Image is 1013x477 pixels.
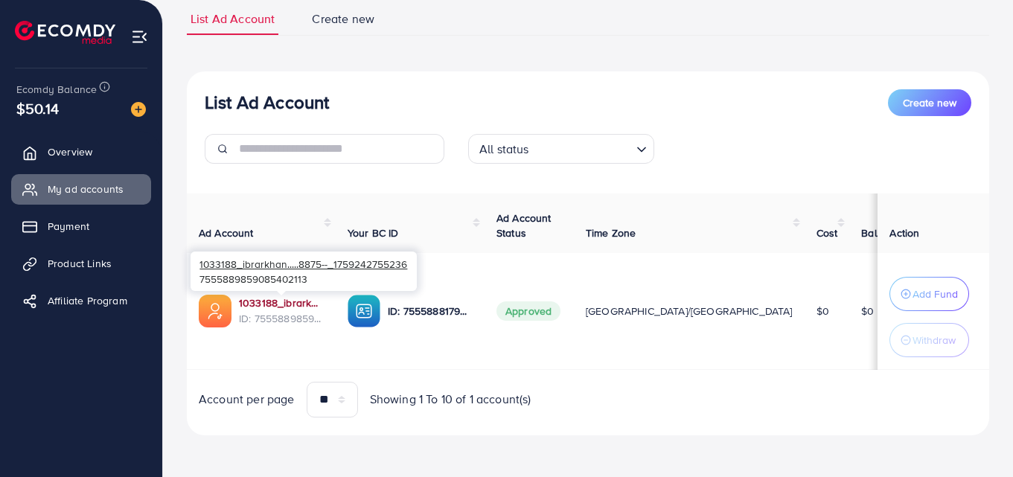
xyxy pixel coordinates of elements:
img: ic-ba-acc.ded83a64.svg [348,295,380,327]
span: Create new [312,10,374,28]
a: Affiliate Program [11,286,151,316]
p: Add Fund [913,285,958,303]
div: 7555889859085402113 [191,252,417,291]
span: Ecomdy Balance [16,82,97,97]
span: [GEOGRAPHIC_DATA]/[GEOGRAPHIC_DATA] [586,304,793,318]
span: List Ad Account [191,10,275,28]
button: Create new [888,89,971,116]
p: Withdraw [913,331,956,349]
span: Payment [48,219,89,234]
span: Cost [817,225,838,240]
span: All status [476,138,532,160]
img: image [131,102,146,117]
span: $0 [817,304,829,318]
a: Overview [11,137,151,167]
img: logo [15,21,115,44]
p: ID: 7555888179098861585 [388,302,473,320]
h3: List Ad Account [205,92,329,113]
a: Product Links [11,249,151,278]
span: Overview [48,144,92,159]
span: My ad accounts [48,182,124,196]
a: 1033188_ibrarkhan.....8875--_1759242755236 [239,295,324,310]
button: Add Fund [889,277,969,311]
span: Product Links [48,256,112,271]
span: Action [889,225,919,240]
img: ic-ads-acc.e4c84228.svg [199,295,231,327]
span: $50.14 [16,97,59,119]
span: Showing 1 To 10 of 1 account(s) [370,391,531,408]
span: ID: 7555889859085402113 [239,311,324,326]
iframe: Chat [950,410,1002,466]
span: Your BC ID [348,225,399,240]
span: $0 [861,304,874,318]
div: Search for option [468,134,654,164]
span: 1033188_ibrarkhan.....8875--_1759242755236 [199,257,407,271]
a: Payment [11,211,151,241]
span: Ad Account [199,225,254,240]
button: Withdraw [889,323,969,357]
input: Search for option [534,135,630,160]
img: menu [131,28,148,45]
span: Ad Account Status [496,211,552,240]
span: Approved [496,301,560,321]
span: Balance [861,225,901,240]
span: Time Zone [586,225,636,240]
span: Create new [903,95,956,110]
span: Account per page [199,391,295,408]
span: Affiliate Program [48,293,127,308]
a: My ad accounts [11,174,151,204]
